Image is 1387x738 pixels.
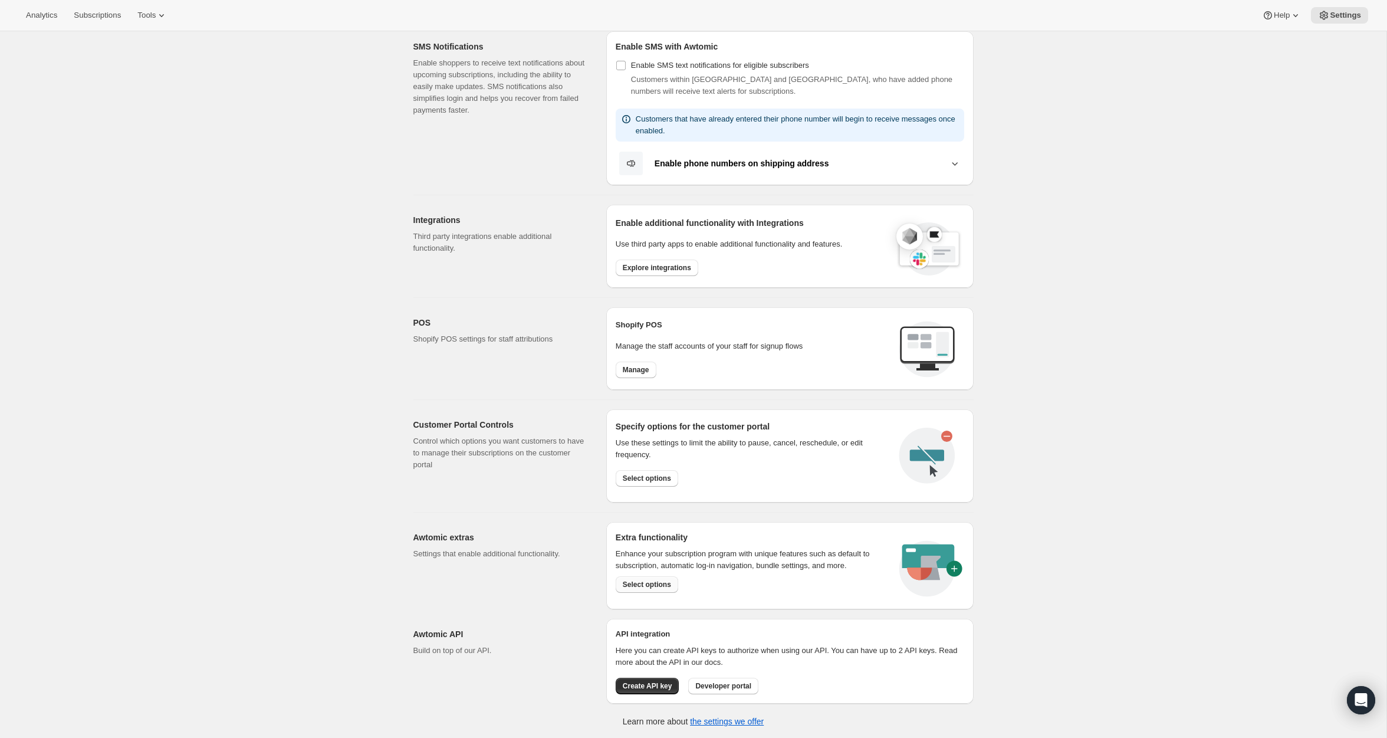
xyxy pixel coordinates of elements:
[623,716,764,727] p: Learn more about
[616,628,964,640] h2: API integration
[616,217,885,229] h2: Enable additional functionality with Integrations
[616,437,890,461] div: Use these settings to limit the ability to pause, cancel, reschedule, or edit frequency.
[74,11,121,20] span: Subscriptions
[413,548,587,560] p: Settings that enable additional functionality.
[413,231,587,254] p: Third party integrations enable additional functionality.
[413,628,587,640] h2: Awtomic API
[623,365,649,375] span: Manage
[655,159,829,168] b: Enable phone numbers on shipping address
[616,151,964,176] button: Enable phone numbers on shipping address
[616,421,890,432] h2: Specify options for the customer portal
[1311,7,1368,24] button: Settings
[413,57,587,116] p: Enable shoppers to receive text notifications about upcoming subscriptions, including the ability...
[67,7,128,24] button: Subscriptions
[690,717,764,726] a: the settings we offer
[413,333,587,345] p: Shopify POS settings for staff attributions
[1274,11,1290,20] span: Help
[688,678,758,694] button: Developer portal
[413,317,587,329] h2: POS
[616,645,964,668] p: Here you can create API keys to authorize when using our API. You can have up to 2 API keys. Read...
[413,214,587,226] h2: Integrations
[1255,7,1309,24] button: Help
[616,678,679,694] button: Create API key
[616,260,698,276] button: Explore integrations
[130,7,175,24] button: Tools
[695,681,751,691] span: Developer portal
[616,362,656,378] button: Manage
[413,645,587,657] p: Build on top of our API.
[1330,11,1361,20] span: Settings
[616,319,890,331] h2: Shopify POS
[616,238,885,250] p: Use third party apps to enable additional functionality and features.
[26,11,57,20] span: Analytics
[616,470,678,487] button: Select options
[623,580,671,589] span: Select options
[631,75,952,96] span: Customers within [GEOGRAPHIC_DATA] and [GEOGRAPHIC_DATA], who have added phone numbers will recei...
[636,113,959,137] p: Customers that have already entered their phone number will begin to receive messages once enabled.
[616,576,678,593] button: Select options
[616,532,688,543] h2: Extra functionality
[616,340,890,352] p: Manage the staff accounts of your staff for signup flows
[413,41,587,53] h2: SMS Notifications
[1347,686,1375,714] div: Open Intercom Messenger
[413,532,587,543] h2: Awtomic extras
[623,263,691,273] span: Explore integrations
[631,61,809,70] span: Enable SMS text notifications for eligible subscribers
[616,41,964,53] h2: Enable SMS with Awtomic
[623,474,671,483] span: Select options
[413,419,587,431] h2: Customer Portal Controls
[19,7,64,24] button: Analytics
[413,435,587,471] p: Control which options you want customers to have to manage their subscriptions on the customer po...
[137,11,156,20] span: Tools
[616,548,885,572] p: Enhance your subscription program with unique features such as default to subscription, automatic...
[623,681,672,691] span: Create API key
